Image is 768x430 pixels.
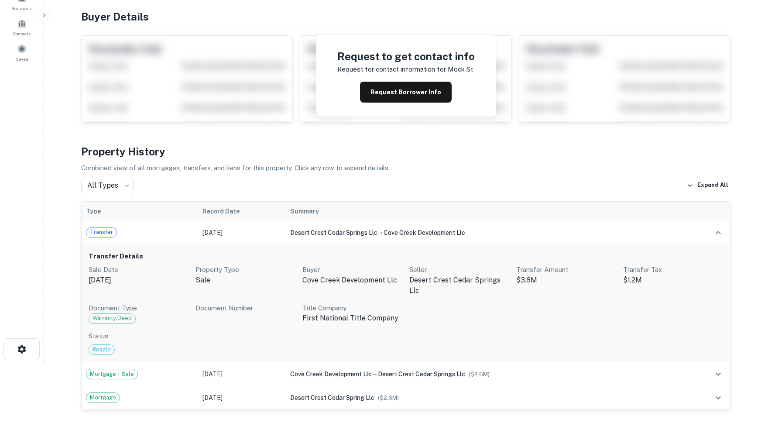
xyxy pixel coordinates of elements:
th: Type [82,202,198,221]
span: ($ 2.6M ) [378,395,399,401]
td: [DATE] [198,362,286,386]
p: Combined view of all mortgages, transfers, and liens for this property. Click any row to expand d... [81,163,730,173]
p: Title Company [302,303,402,313]
span: Contacts [13,30,31,37]
h4: Property History [81,144,730,159]
h4: Request to get contact info [337,48,475,64]
span: cove creek development llc [384,229,465,236]
button: Expand All [685,179,730,192]
p: Document Type [89,303,189,313]
span: Mortgage [86,393,120,402]
span: desert crest cedar springs llc [290,229,377,236]
p: Sale Date [89,265,189,275]
p: sale [195,275,295,286]
span: Warranty Deed [89,314,135,323]
p: $3.8M [516,275,616,286]
span: Mortgage + Sale [86,370,137,378]
button: expand row [711,225,726,240]
p: desert crest cedar springs llc [409,275,509,296]
p: mock st [448,64,473,75]
span: Saved [16,55,28,62]
span: desert crest cedar spring llc [290,394,374,401]
p: Transfer Tax [623,265,723,275]
div: → [290,369,681,379]
button: expand row [711,367,726,382]
span: cove creek development llc [290,371,372,378]
span: Resale [89,345,114,354]
span: Borrowers [11,5,32,12]
button: Request Borrower Info [360,82,452,103]
p: Document Number [195,303,295,313]
h6: Transfer Details [89,251,723,261]
p: Seller [409,265,509,275]
a: Contacts [3,15,41,39]
p: Property Type [195,265,295,275]
p: Buyer [302,265,402,275]
a: Saved [3,41,41,64]
div: All Types [81,177,134,194]
p: Status [89,331,723,341]
h4: Buyer Details [81,9,730,24]
span: Transfer [86,228,117,237]
th: Record Date [198,202,286,221]
p: first national title company [302,313,402,323]
iframe: Chat Widget [724,332,768,374]
div: Code: 71 [89,313,136,324]
p: Transfer Amount [516,265,616,275]
span: ($ 2.6M ) [469,371,490,378]
th: Summary [286,202,685,221]
div: → [290,228,681,237]
p: Request for contact information for [337,64,446,75]
p: cove creek development llc [302,275,402,286]
td: [DATE] [198,386,286,409]
span: desert crest cedar springs llc [378,371,465,378]
p: $1.2M [623,275,723,286]
p: [DATE] [89,275,189,286]
button: expand row [711,390,726,405]
td: [DATE] [198,221,286,244]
